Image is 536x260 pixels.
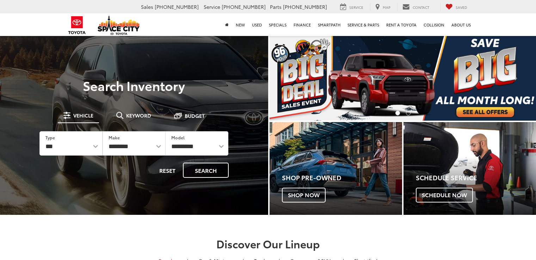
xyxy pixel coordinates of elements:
[45,134,55,140] label: Type
[456,5,467,10] span: Saved
[349,5,363,10] span: Service
[98,16,140,35] img: Space City Toyota
[283,3,327,10] span: [PHONE_NUMBER]
[395,111,400,115] li: Go to slide number 1.
[153,163,181,178] button: Reset
[403,122,536,215] div: Toyota
[183,163,229,178] button: Search
[270,3,282,10] span: Parts
[406,111,411,115] li: Go to slide number 2.
[185,113,205,118] span: Budget
[248,13,265,36] a: Used
[383,13,420,36] a: Rent a Toyota
[420,13,448,36] a: Collision
[222,13,232,36] a: Home
[496,49,536,107] button: Click to view next picture.
[448,13,474,36] a: About Us
[155,3,199,10] span: [PHONE_NUMBER]
[282,174,402,181] h4: Shop Pre-Owned
[30,78,239,92] h3: Search Inventory
[370,3,396,11] a: Map
[109,134,120,140] label: Make
[413,5,429,10] span: Contact
[126,113,151,118] span: Keyword
[290,13,314,36] a: Finance
[265,13,290,36] a: Specials
[222,3,266,10] span: [PHONE_NUMBER]
[270,122,402,215] a: Shop Pre-Owned Shop Now
[232,13,248,36] a: New
[270,122,402,215] div: Toyota
[282,188,326,202] span: Shop Now
[397,3,435,11] a: Contact
[403,122,536,215] a: Schedule Service Schedule Now
[440,3,473,11] a: My Saved Vehicles
[416,174,536,181] h4: Schedule Service
[20,238,517,249] h2: Discover Our Lineup
[141,3,153,10] span: Sales
[416,188,473,202] span: Schedule Now
[383,5,390,10] span: Map
[344,13,383,36] a: Service & Parts
[64,14,90,37] img: Toyota
[270,49,309,107] button: Click to view previous picture.
[314,13,344,36] a: SmartPath
[171,134,185,140] label: Model
[204,3,220,10] span: Service
[335,3,369,11] a: Service
[73,113,93,118] span: Vehicle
